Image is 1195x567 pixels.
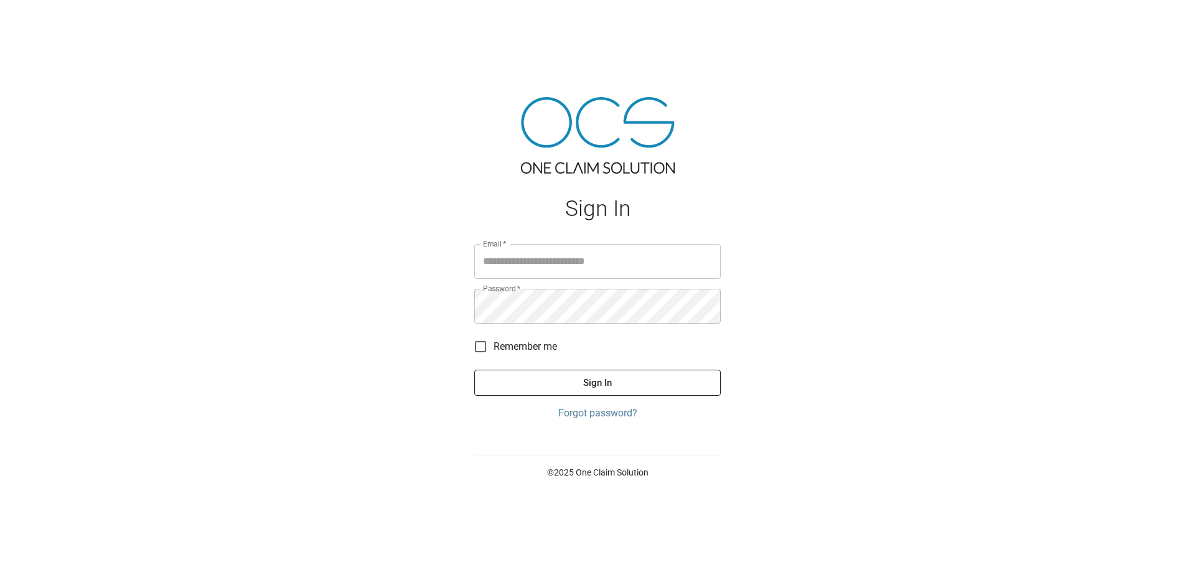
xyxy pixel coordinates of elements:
label: Password [483,283,520,294]
h1: Sign In [474,196,721,222]
p: © 2025 One Claim Solution [474,466,721,479]
img: ocs-logo-tra.png [521,97,675,174]
button: Sign In [474,370,721,396]
span: Remember me [494,339,557,354]
label: Email [483,238,507,249]
a: Forgot password? [474,406,721,421]
img: ocs-logo-white-transparent.png [15,7,65,32]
